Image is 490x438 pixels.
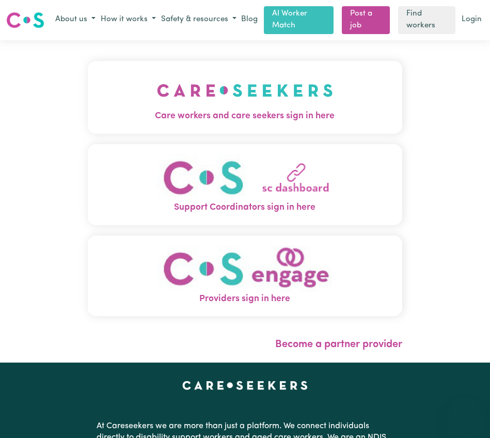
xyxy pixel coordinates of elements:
[88,109,402,123] span: Care workers and care seekers sign in here
[88,235,402,316] button: Providers sign in here
[182,381,308,389] a: Careseekers home page
[239,12,260,28] a: Blog
[6,11,44,29] img: Careseekers logo
[88,61,402,133] button: Care workers and care seekers sign in here
[53,11,98,28] button: About us
[449,397,482,430] iframe: Button to launch messaging window
[88,201,402,214] span: Support Coordinators sign in here
[275,339,402,350] a: Become a partner provider
[88,292,402,305] span: Providers sign in here
[342,6,390,34] a: Post a job
[88,144,402,225] button: Support Coordinators sign in here
[460,12,484,28] a: Login
[264,6,334,34] a: AI Worker Match
[398,6,455,34] a: Find workers
[159,11,239,28] button: Safety & resources
[98,11,159,28] button: How it works
[6,8,44,32] a: Careseekers logo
